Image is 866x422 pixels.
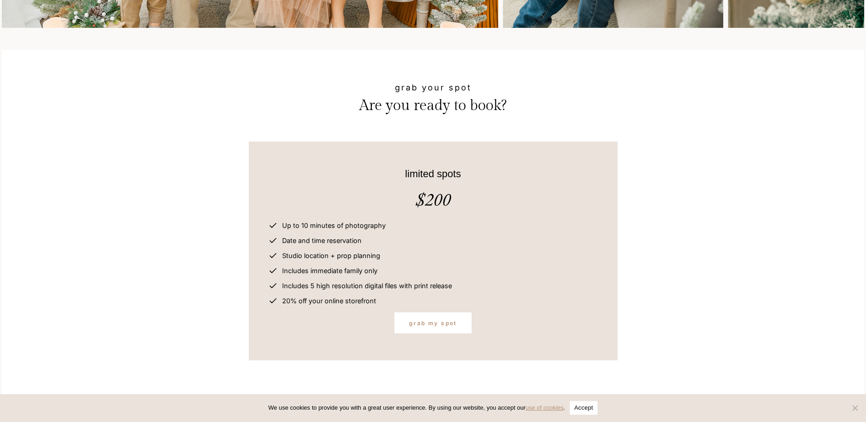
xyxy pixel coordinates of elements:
h3: limited spots [268,168,598,180]
span: Date and time reservation [282,236,362,246]
a: grab my spot [394,312,472,334]
span: Includes immediate family only [282,266,378,276]
span: Studio location + prop planning [282,251,380,261]
h2: 200 [268,188,598,210]
a: use of cookies [525,404,563,411]
button: Accept [570,401,598,415]
span: Includes 5 high resolution digital files with print release [282,281,452,291]
span: We use cookies to provide you with a great user experience. By using our website, you accept our . [268,403,565,412]
span: 20% off your online storefront [282,296,376,306]
em: $ [416,187,425,211]
span: Up to 10 minutes of photography [282,221,386,231]
h2: Are you ready to book? [249,97,618,114]
span: grab my spot [409,319,457,327]
h4: grab your spot [249,83,618,93]
span: No [850,403,859,412]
